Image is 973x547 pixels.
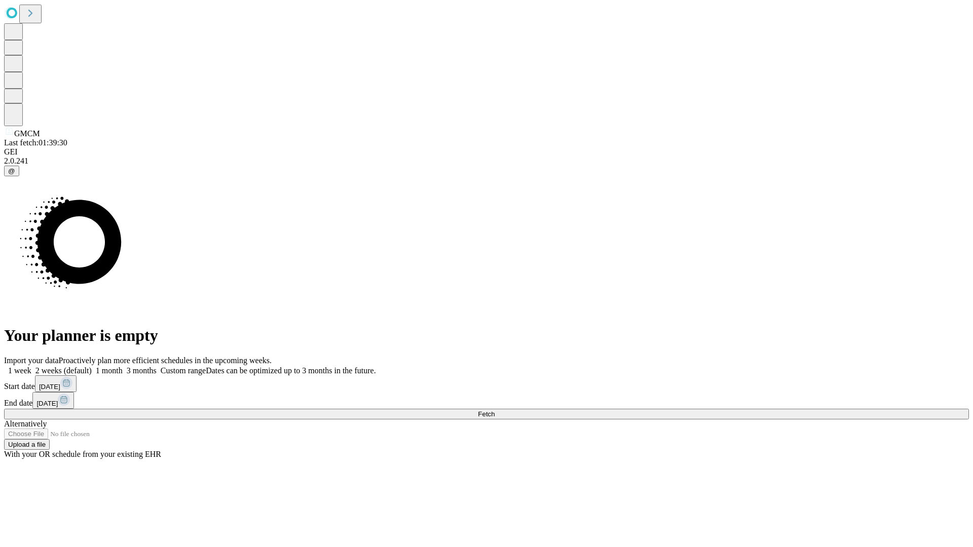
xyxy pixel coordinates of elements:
[39,383,60,390] span: [DATE]
[161,366,206,375] span: Custom range
[8,366,31,375] span: 1 week
[478,410,495,418] span: Fetch
[35,366,92,375] span: 2 weeks (default)
[4,138,67,147] span: Last fetch: 01:39:30
[96,366,123,375] span: 1 month
[4,326,969,345] h1: Your planner is empty
[8,167,15,175] span: @
[59,356,272,365] span: Proactively plan more efficient schedules in the upcoming weeks.
[4,375,969,392] div: Start date
[4,439,50,450] button: Upload a file
[4,419,47,428] span: Alternatively
[36,400,58,407] span: [DATE]
[4,392,969,409] div: End date
[4,147,969,157] div: GEI
[4,356,59,365] span: Import your data
[206,366,376,375] span: Dates can be optimized up to 3 months in the future.
[4,157,969,166] div: 2.0.241
[14,129,40,138] span: GMCM
[4,166,19,176] button: @
[35,375,77,392] button: [DATE]
[4,450,161,458] span: With your OR schedule from your existing EHR
[4,409,969,419] button: Fetch
[127,366,157,375] span: 3 months
[32,392,74,409] button: [DATE]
